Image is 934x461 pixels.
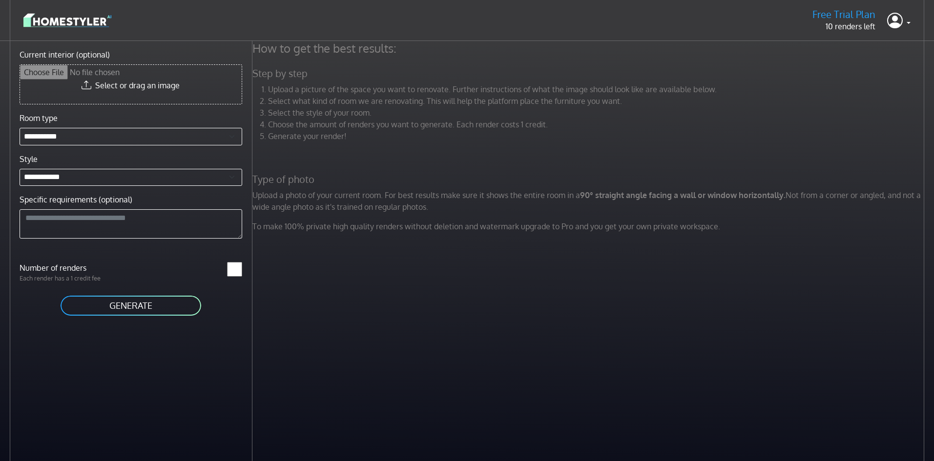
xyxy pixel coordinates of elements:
h5: Type of photo [247,173,933,185]
li: Generate your render! [268,130,927,142]
strong: 90° straight angle facing a wall or window horizontally. [580,190,786,200]
li: Upload a picture of the space you want to renovate. Further instructions of what the image should... [268,83,927,95]
p: Upload a photo of your current room. For best results make sure it shows the entire room in a Not... [247,189,933,213]
label: Current interior (optional) [20,49,110,60]
h5: Free Trial Plan [812,8,875,20]
li: Select what kind of room we are renovating. This will help the platform place the furniture you w... [268,95,927,107]
li: Choose the amount of renders you want to generate. Each render costs 1 credit. [268,119,927,130]
label: Number of renders [14,262,131,274]
label: Specific requirements (optional) [20,194,132,205]
label: Room type [20,112,58,124]
h5: Step by step [247,67,933,80]
img: logo-3de290ba35641baa71223ecac5eacb59cb85b4c7fdf211dc9aaecaaee71ea2f8.svg [23,12,111,29]
p: Each render has a 1 credit fee [14,274,131,283]
li: Select the style of your room. [268,107,927,119]
label: Style [20,153,38,165]
button: GENERATE [60,295,202,317]
p: 10 renders left [812,20,875,32]
h4: How to get the best results: [247,41,933,56]
p: To make 100% private high quality renders without deletion and watermark upgrade to Pro and you g... [247,220,933,232]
